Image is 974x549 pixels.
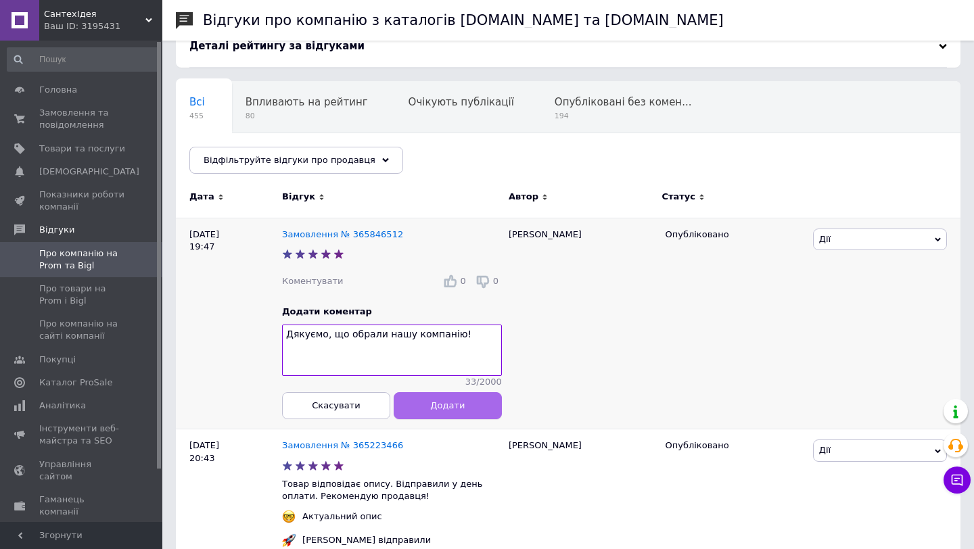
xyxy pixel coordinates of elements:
span: [DEMOGRAPHIC_DATA] [39,166,139,178]
span: Автор [509,191,538,203]
span: Управління сайтом [39,458,125,483]
img: :rocket: [282,533,296,547]
span: Позитивні [189,147,243,160]
span: СантехІдея [44,8,145,20]
img: :nerd_face: [282,510,296,523]
span: Покупці [39,354,76,366]
span: Очікують публікації [409,96,514,108]
button: Чат з покупцем [944,467,971,494]
span: Гаманець компанії [39,494,125,518]
span: Про товари на Prom і Bigl [39,283,125,307]
span: Замовлення та повідомлення [39,107,125,131]
div: Опубліковані без коментаря [541,82,719,133]
span: Всі [189,96,205,108]
span: Впливають на рейтинг [246,96,368,108]
span: Про компанію на Prom та Bigl [39,247,125,272]
span: Аналітика [39,400,86,412]
div: [PERSON_NAME] відправили [299,534,434,546]
a: Замовлення № 365223466 [282,440,403,450]
span: Відгуки [39,224,74,236]
span: 455 [189,111,205,121]
span: Показники роботи компанії [39,189,125,213]
h1: Відгуки про компанію з каталогів [DOMAIN_NAME] та [DOMAIN_NAME] [203,12,724,28]
div: Опубліковано [665,439,802,452]
button: Додати [394,391,502,419]
span: Дії [819,234,831,244]
span: 33 / 2000 [465,376,502,388]
div: [DATE] 19:47 [176,218,282,429]
span: Товари та послуги [39,143,125,155]
input: Пошук [7,47,160,72]
span: Про компанію на сайті компанії [39,318,125,342]
span: 80 [246,111,368,121]
span: Деталі рейтингу за відгуками [189,40,365,52]
div: Опубліковано [665,229,802,241]
button: Скасувати [282,391,390,419]
textarea: Дякуємо, що обрали нашу компанію! [282,325,502,376]
div: Деталі рейтингу за відгуками [189,39,947,53]
span: 194 [555,111,692,121]
a: Замовлення № 365846512 [282,229,403,239]
span: Інструменти веб-майстра та SEO [39,423,125,447]
div: [PERSON_NAME] [502,218,659,429]
span: Дії [819,445,831,455]
span: Статус [662,191,695,203]
span: Опубліковані без комен... [555,96,692,108]
span: Відгук [282,191,315,203]
span: Додати [430,400,465,410]
span: Головна [39,84,77,96]
span: Каталог ProSale [39,377,112,389]
span: Скасувати [312,400,360,410]
span: Додати коментар [282,306,372,316]
div: Актуальний опис [299,510,386,523]
p: Товар відповідає опису. Відправили у день оплати. Рекомендую продавця! [282,478,502,502]
span: Дата [189,191,214,203]
span: Відфільтруйте відгуки про продавця [204,155,375,165]
div: Ваш ID: 3195431 [44,20,162,32]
